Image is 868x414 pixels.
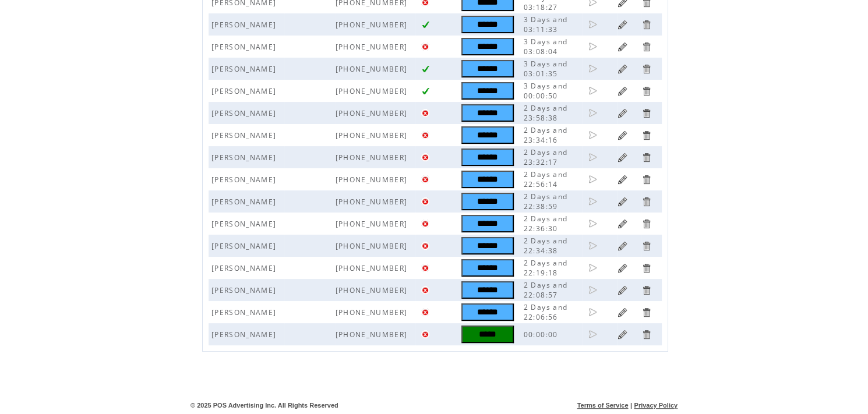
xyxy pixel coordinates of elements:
span: [PHONE_NUMBER] [336,20,411,30]
span: [PHONE_NUMBER] [336,153,411,162]
a: Click to delete [641,285,652,296]
span: 2 Days and 22:56:14 [524,169,567,189]
a: Click to edit [617,41,628,52]
span: [PERSON_NAME] [211,197,279,207]
a: Click to delete [641,196,652,207]
span: [PHONE_NUMBER] [336,263,411,273]
a: Click to delete [641,19,652,30]
a: Click to edit [617,329,628,340]
a: Click to edit [617,196,628,207]
span: [PERSON_NAME] [211,153,279,162]
a: Click to set as walk away [588,42,597,51]
a: Click to edit [617,240,628,252]
a: Click to edit [617,63,628,75]
span: [PERSON_NAME] [211,330,279,339]
a: Click to set as walk away [588,307,597,317]
a: Click to edit [617,285,628,296]
a: Click to delete [641,174,652,185]
a: Click to set as walk away [588,130,597,140]
a: Click to set as walk away [588,108,597,118]
a: Click to set as walk away [588,219,597,228]
span: [PERSON_NAME] [211,108,279,118]
span: 3 Days and 03:01:35 [524,59,567,79]
span: [PERSON_NAME] [211,307,279,317]
span: [PERSON_NAME] [211,20,279,30]
span: 2 Days and 23:32:17 [524,147,567,167]
span: [PERSON_NAME] [211,219,279,229]
a: Terms of Service [577,402,629,409]
a: Click to delete [641,152,652,163]
a: Click to edit [617,263,628,274]
a: Click to set as walk away [588,197,597,206]
span: 2 Days and 22:19:18 [524,258,567,278]
a: Click to set as walk away [588,285,597,295]
span: [PERSON_NAME] [211,130,279,140]
a: Click to delete [641,63,652,75]
span: [PERSON_NAME] [211,241,279,251]
a: Click to edit [617,108,628,119]
a: Click to set as walk away [588,263,597,273]
span: [PHONE_NUMBER] [336,197,411,207]
span: 2 Days and 22:08:57 [524,280,567,300]
span: 2 Days and 22:36:30 [524,214,567,233]
span: [PHONE_NUMBER] [336,241,411,251]
span: 2 Days and 22:38:59 [524,192,567,211]
span: [PHONE_NUMBER] [336,108,411,118]
span: 2 Days and 22:06:56 [524,302,567,322]
a: Click to delete [641,240,652,252]
a: Click to edit [617,130,628,141]
a: Click to set as walk away [588,64,597,73]
a: Click to delete [641,329,652,340]
span: 00:00:00 [524,330,561,339]
span: 3 Days and 00:00:50 [524,81,567,101]
span: [PHONE_NUMBER] [336,86,411,96]
span: [PERSON_NAME] [211,175,279,185]
span: [PHONE_NUMBER] [336,175,411,185]
a: Click to set as walk away [588,20,597,29]
span: [PHONE_NUMBER] [336,42,411,52]
a: Click to delete [641,41,652,52]
span: © 2025 POS Advertising Inc. All Rights Reserved [190,402,338,409]
a: Click to set as walk away [588,175,597,184]
a: Click to edit [617,174,628,185]
a: Click to delete [641,218,652,229]
a: Click to edit [617,86,628,97]
span: | [630,402,632,409]
span: [PHONE_NUMBER] [336,130,411,140]
a: Click to delete [641,130,652,141]
a: Click to set as walk away [588,86,597,95]
span: 2 Days and 23:58:38 [524,103,567,123]
a: Click to edit [617,19,628,30]
a: Click to delete [641,108,652,119]
a: Privacy Policy [634,402,678,409]
a: Click to set as walk away [588,153,597,162]
a: Click to delete [641,86,652,97]
a: Click to edit [617,218,628,229]
span: [PHONE_NUMBER] [336,330,411,339]
span: [PHONE_NUMBER] [336,285,411,295]
a: Click to set as walk away [588,241,597,250]
span: [PHONE_NUMBER] [336,307,411,317]
span: [PHONE_NUMBER] [336,64,411,74]
span: [PERSON_NAME] [211,86,279,96]
a: Click to delete [641,307,652,318]
span: [PERSON_NAME] [211,64,279,74]
span: 2 Days and 22:34:38 [524,236,567,256]
a: Click to edit [617,152,628,163]
span: 3 Days and 03:11:33 [524,15,567,34]
span: [PHONE_NUMBER] [336,219,411,229]
a: Click to delete [641,263,652,274]
a: Click to edit [617,307,628,318]
span: 2 Days and 23:34:16 [524,125,567,145]
span: [PERSON_NAME] [211,263,279,273]
span: 3 Days and 03:08:04 [524,37,567,56]
span: [PERSON_NAME] [211,42,279,52]
span: [PERSON_NAME] [211,285,279,295]
a: Click to set as walk away [588,330,597,339]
